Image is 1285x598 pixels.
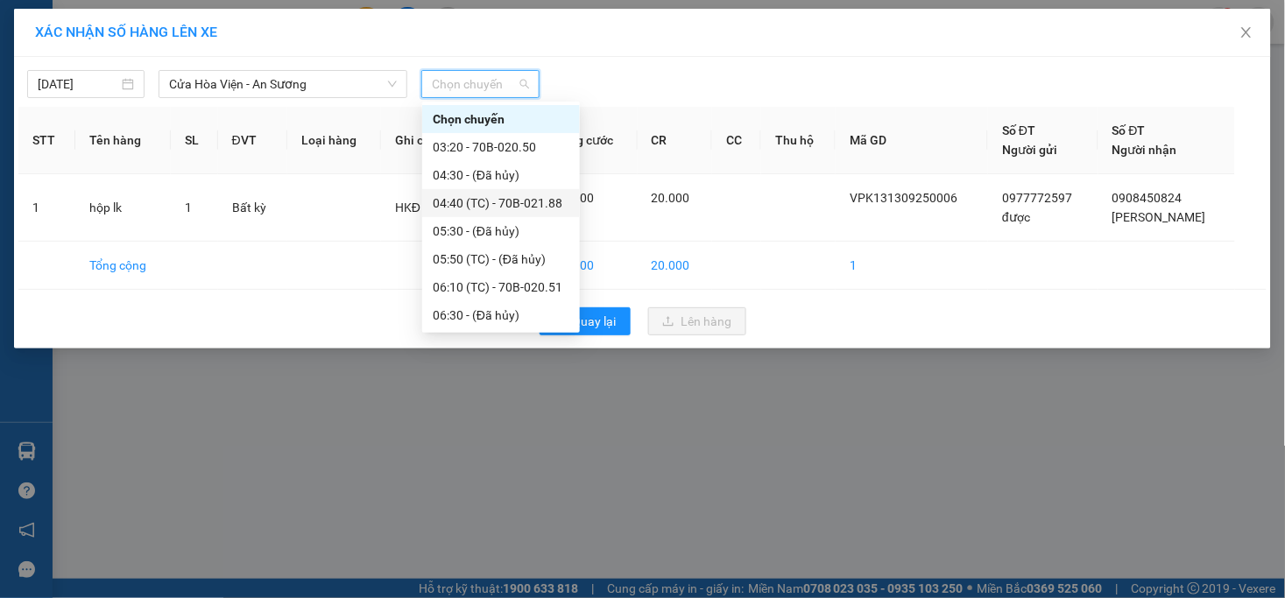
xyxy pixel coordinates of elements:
[652,191,690,205] span: 20.000
[422,105,580,133] div: Chọn chuyến
[433,165,569,185] div: 04:30 - (Đã hủy)
[169,71,397,97] span: Cửa Hòa Viện - An Sương
[433,137,569,157] div: 03:20 - 70B-020.50
[761,107,836,174] th: Thu hộ
[138,53,241,74] span: 01 Võ Văn Truyện, KP.1, Phường 2
[638,107,712,174] th: CR
[88,111,189,124] span: VPK131309250006
[18,107,75,174] th: STT
[35,24,217,40] span: XÁC NHẬN SỐ HÀNG LÊN XE
[1112,123,1146,137] span: Số ĐT
[1222,9,1271,58] button: Close
[6,11,84,88] img: logo
[381,107,460,174] th: Ghi chú
[836,107,988,174] th: Mã GD
[638,242,712,290] td: 20.000
[47,95,215,109] span: -----------------------------------------
[648,307,746,335] button: uploadLên hàng
[75,107,171,174] th: Tên hàng
[433,193,569,213] div: 04:40 (TC) - 70B-021.88
[39,127,107,137] span: 16:42:05 [DATE]
[850,191,957,205] span: VPK131309250006
[836,242,988,290] td: 1
[433,306,569,325] div: 06:30 - (Đã hủy)
[1112,143,1177,157] span: Người nhận
[38,74,118,94] input: 14/09/2025
[5,127,107,137] span: In ngày:
[75,242,171,290] td: Tổng cộng
[1112,191,1183,205] span: 0908450824
[1002,210,1030,224] span: được
[540,307,631,335] button: rollbackQuay lại
[18,174,75,242] td: 1
[287,107,381,174] th: Loại hàng
[433,278,569,297] div: 06:10 (TC) - 70B-020.51
[1002,143,1057,157] span: Người gửi
[218,107,288,174] th: ĐVT
[218,174,288,242] td: Bất kỳ
[433,109,569,129] div: Chọn chuyến
[138,28,236,50] span: Bến xe [GEOGRAPHIC_DATA]
[171,107,218,174] th: SL
[138,10,240,25] strong: ĐỒNG PHƯỚC
[573,312,617,331] span: Quay lại
[138,78,215,88] span: Hotline: 19001152
[1002,123,1035,137] span: Số ĐT
[387,79,398,89] span: down
[1112,210,1206,224] span: [PERSON_NAME]
[541,242,638,290] td: 20.000
[712,107,761,174] th: CC
[75,174,171,242] td: hộp lk
[185,201,192,215] span: 1
[541,107,638,174] th: Tổng cước
[433,222,569,241] div: 05:30 - (Đã hủy)
[433,250,569,269] div: 05:50 (TC) - (Đã hủy)
[432,71,528,97] span: Chọn chuyến
[1239,25,1253,39] span: close
[1002,191,1072,205] span: 0977772597
[395,201,420,215] span: HKĐ
[5,113,189,123] span: [PERSON_NAME]:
